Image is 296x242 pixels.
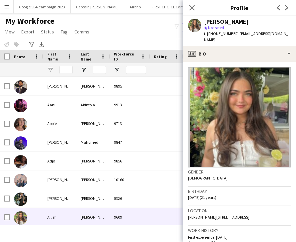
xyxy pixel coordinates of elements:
[77,77,110,95] div: [PERSON_NAME]
[188,195,216,200] span: [DATE] (21 years)
[110,77,150,95] div: 9895
[77,189,110,208] div: [PERSON_NAME]
[77,170,110,189] div: [PERSON_NAME]
[14,80,27,94] img: Aahil Namajee Aahil Namajee
[38,27,57,36] a: Status
[14,174,27,187] img: Aidan Fitzpatrick
[188,235,291,240] p: First experience: [DATE]
[14,155,27,168] img: Adja Seck
[3,27,17,36] a: View
[77,152,110,170] div: [PERSON_NAME]
[188,67,291,167] img: Crew avatar or photo
[204,19,249,25] div: [PERSON_NAME]
[183,46,296,62] div: Bio
[5,29,15,35] span: View
[43,96,77,114] div: Aanu
[204,31,288,42] span: | [EMAIL_ADDRESS][DOMAIN_NAME]
[37,40,45,48] app-action-btn: Export XLSX
[14,136,27,150] img: Abdul Sattar Mahomed
[59,66,73,74] input: First Name Filter Input
[21,29,34,35] span: Export
[61,29,68,35] span: Tag
[188,169,291,175] h3: Gender
[43,133,77,151] div: [PERSON_NAME]
[110,170,150,189] div: 10160
[204,31,239,36] span: t. [PHONE_NUMBER]
[124,0,146,13] button: Airbnb
[208,25,224,30] span: Not rated
[81,67,87,73] button: Open Filter Menu
[126,66,146,74] input: Workforce ID Filter Input
[47,51,65,62] span: First Name
[188,227,291,233] h3: Work history
[14,118,27,131] img: Abbie Wright
[114,51,138,62] span: Workforce ID
[183,3,296,12] h3: Profile
[71,0,124,13] button: Captain [PERSON_NAME]
[77,114,110,133] div: [PERSON_NAME]
[154,54,167,59] span: Rating
[5,16,54,26] span: My Workforce
[188,188,291,194] h3: Birthday
[81,51,98,62] span: Last Name
[14,99,27,112] img: Aanu Akintola
[77,96,110,114] div: Akintola
[28,40,36,48] app-action-btn: Advanced filters
[93,66,106,74] input: Last Name Filter Input
[146,0,199,13] button: FIRST CHOICE Campaign
[110,96,150,114] div: 9913
[14,193,27,206] img: Aidan Somers
[43,114,77,133] div: Abbie
[47,67,53,73] button: Open Filter Menu
[14,211,27,225] img: Ailish Reilly
[182,23,215,31] button: Everyone9,824
[43,77,77,95] div: [PERSON_NAME]
[110,208,150,226] div: 9609
[110,133,150,151] div: 9847
[110,152,150,170] div: 9856
[43,152,77,170] div: Adja
[188,208,291,214] h3: Location
[77,133,110,151] div: Mahomed
[188,215,249,220] span: [PERSON_NAME][STREET_ADDRESS]
[14,54,25,59] span: Photo
[110,189,150,208] div: 5326
[110,114,150,133] div: 9713
[19,27,37,36] a: Export
[114,67,120,73] button: Open Filter Menu
[43,189,77,208] div: [PERSON_NAME]
[43,170,77,189] div: [PERSON_NAME]
[188,175,228,180] span: [DEMOGRAPHIC_DATA]
[58,27,70,36] a: Tag
[77,208,110,226] div: [PERSON_NAME]
[14,0,71,13] button: Google SBA campaign 2023
[43,208,77,226] div: Ailish
[72,27,92,36] a: Comms
[74,29,89,35] span: Comms
[41,29,54,35] span: Status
